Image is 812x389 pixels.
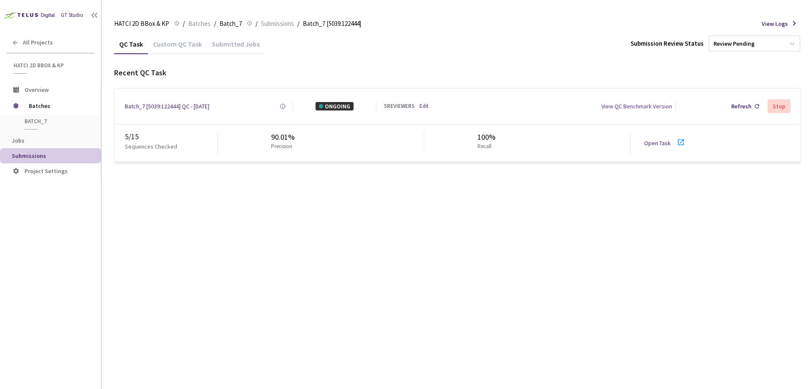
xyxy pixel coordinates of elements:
li: / [297,19,299,29]
span: Batch_7 [5039:122444] [303,19,361,29]
a: Submissions [259,19,296,28]
span: HATCI 2D BBox & KP [14,62,89,69]
span: Batches [29,97,87,114]
div: Custom QC Task [148,40,207,54]
div: GT Studio [61,11,83,19]
div: Recent QC Task [114,67,801,78]
div: Submitted Jobs [207,40,265,54]
a: Edit [420,102,428,110]
p: Recall [477,143,492,151]
span: Project Settings [25,167,68,175]
span: HATCI 2D BBox & KP [114,19,169,29]
span: Submissions [261,19,294,29]
a: Batch_7 [5039:122444] QC - [DATE] [125,102,209,110]
div: Review Pending [713,40,754,48]
div: ONGOING [315,102,354,110]
li: / [214,19,216,29]
div: 5 / 15 [125,131,217,142]
div: 90.01% [271,132,296,143]
div: Stop [773,103,785,110]
li: / [255,19,258,29]
span: View Logs [762,19,788,28]
div: 5 REVIEWERS [384,102,414,110]
div: QC Task [114,40,148,54]
a: Open Task [644,139,671,147]
p: Sequences Checked [125,142,177,151]
p: Precision [271,143,292,151]
span: Jobs [12,137,25,144]
div: Submission Review Status [631,39,704,48]
div: Refresh [731,102,752,110]
span: Batch_7 [219,19,242,29]
span: Submissions [12,152,46,160]
div: 100% [477,132,496,143]
a: Batches [187,19,212,28]
span: Batches [188,19,211,29]
span: All Projects [23,39,53,46]
div: View QC Benchmark Version [601,102,672,110]
span: Batch_7 [25,118,87,125]
li: / [183,19,185,29]
span: Overview [25,86,49,94]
